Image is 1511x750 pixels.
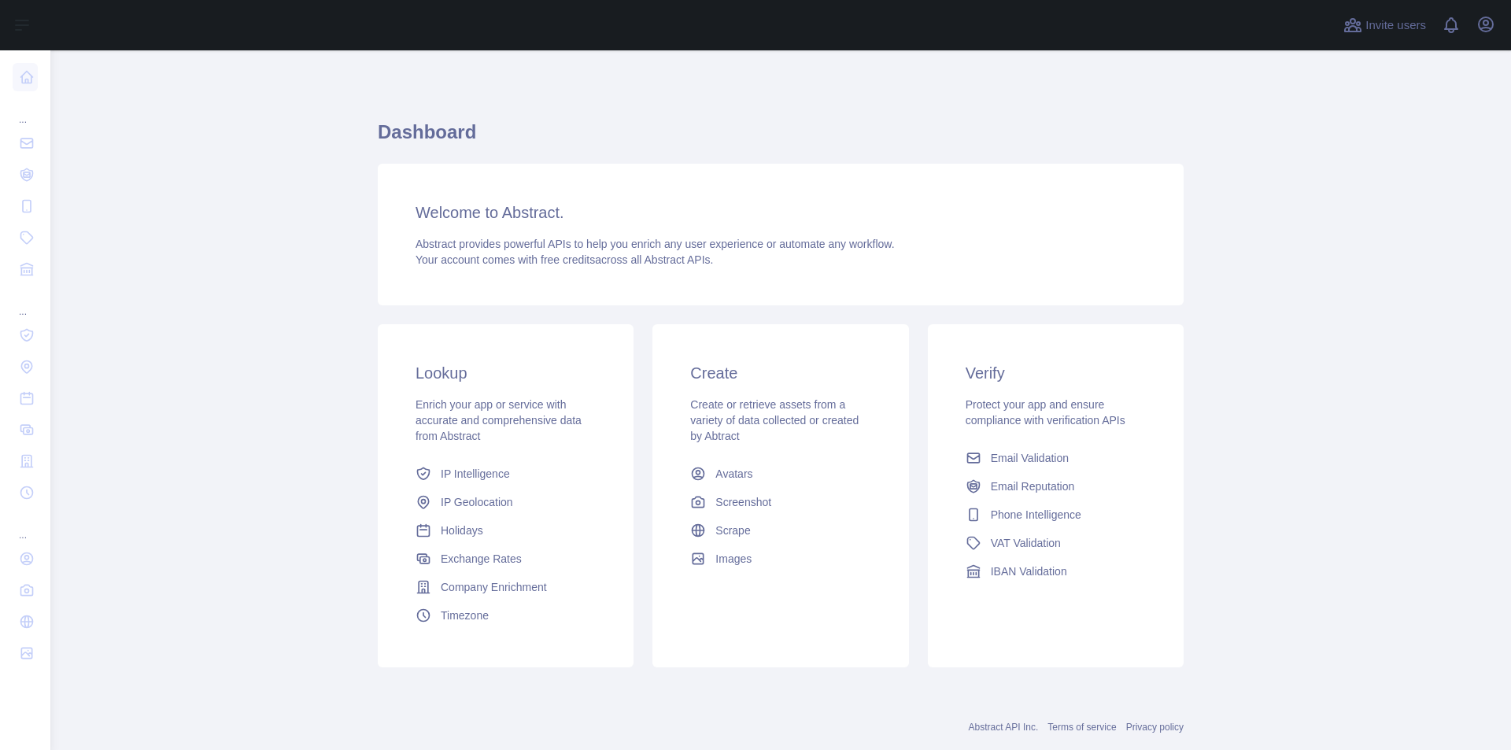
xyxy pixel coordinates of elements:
[959,501,1152,529] a: Phone Intelligence
[715,466,752,482] span: Avatars
[409,460,602,488] a: IP Intelligence
[409,516,602,545] a: Holidays
[684,545,877,573] a: Images
[969,722,1039,733] a: Abstract API Inc.
[416,201,1146,224] h3: Welcome to Abstract.
[409,573,602,601] a: Company Enrichment
[378,120,1184,157] h1: Dashboard
[409,545,602,573] a: Exchange Rates
[1365,17,1426,35] span: Invite users
[13,510,38,541] div: ...
[1047,722,1116,733] a: Terms of service
[541,253,595,266] span: free credits
[441,523,483,538] span: Holidays
[959,472,1152,501] a: Email Reputation
[13,286,38,318] div: ...
[959,557,1152,586] a: IBAN Validation
[991,478,1075,494] span: Email Reputation
[991,535,1061,551] span: VAT Validation
[416,398,582,442] span: Enrich your app or service with accurate and comprehensive data from Abstract
[715,523,750,538] span: Scrape
[959,529,1152,557] a: VAT Validation
[441,551,522,567] span: Exchange Rates
[966,362,1146,384] h3: Verify
[1340,13,1429,38] button: Invite users
[441,608,489,623] span: Timezone
[690,362,870,384] h3: Create
[441,579,547,595] span: Company Enrichment
[991,507,1081,523] span: Phone Intelligence
[416,238,895,250] span: Abstract provides powerful APIs to help you enrich any user experience or automate any workflow.
[13,94,38,126] div: ...
[715,551,752,567] span: Images
[991,563,1067,579] span: IBAN Validation
[684,516,877,545] a: Scrape
[1126,722,1184,733] a: Privacy policy
[715,494,771,510] span: Screenshot
[684,488,877,516] a: Screenshot
[416,362,596,384] h3: Lookup
[959,444,1152,472] a: Email Validation
[966,398,1125,427] span: Protect your app and ensure compliance with verification APIs
[441,466,510,482] span: IP Intelligence
[409,488,602,516] a: IP Geolocation
[991,450,1069,466] span: Email Validation
[409,601,602,630] a: Timezone
[684,460,877,488] a: Avatars
[690,398,859,442] span: Create or retrieve assets from a variety of data collected or created by Abtract
[441,494,513,510] span: IP Geolocation
[416,253,713,266] span: Your account comes with across all Abstract APIs.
